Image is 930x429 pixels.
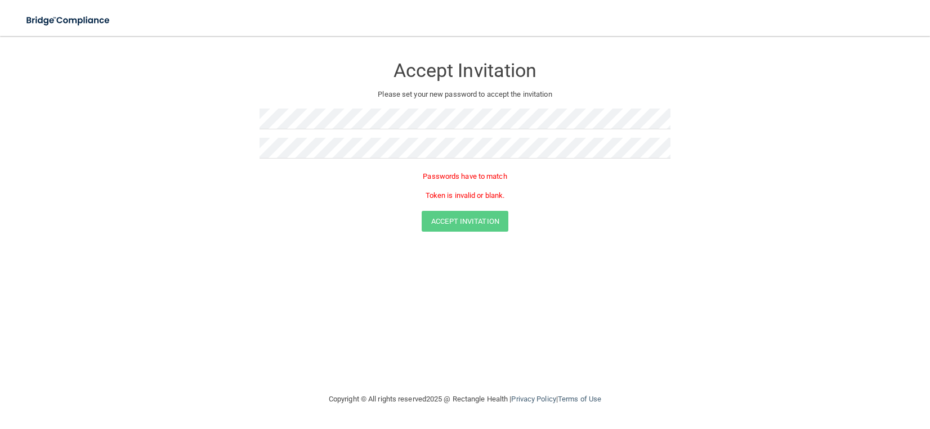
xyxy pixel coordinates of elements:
[260,381,670,417] div: Copyright © All rights reserved 2025 @ Rectangle Health | |
[260,170,670,183] p: Passwords have to match
[260,60,670,81] h3: Accept Invitation
[260,189,670,202] p: Token is invalid or blank.
[17,9,120,32] img: bridge_compliance_login_screen.278c3ca4.svg
[558,395,601,403] a: Terms of Use
[422,211,508,232] button: Accept Invitation
[268,88,662,101] p: Please set your new password to accept the invitation
[511,395,556,403] a: Privacy Policy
